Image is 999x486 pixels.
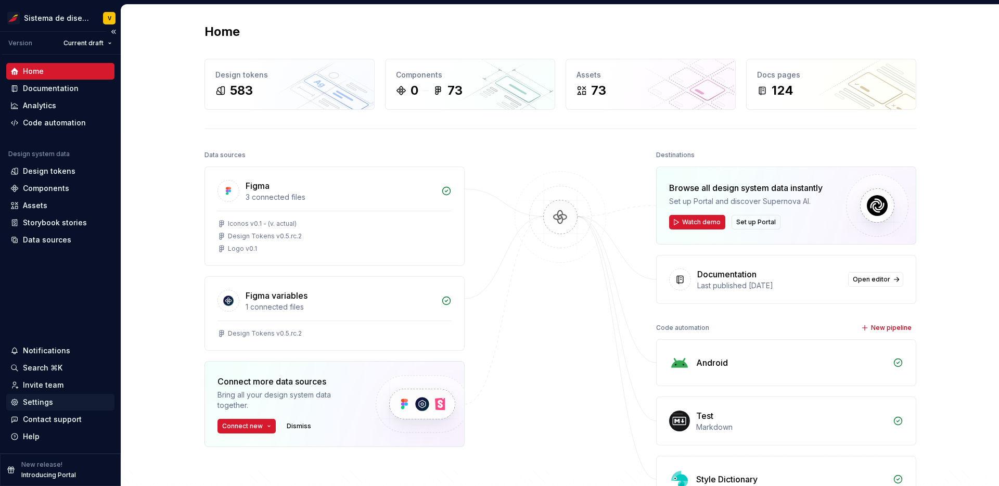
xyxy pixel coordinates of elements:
[215,70,364,80] div: Design tokens
[566,59,736,110] a: Assets73
[858,321,916,335] button: New pipeline
[6,97,114,114] a: Analytics
[656,148,695,162] div: Destinations
[6,80,114,97] a: Documentation
[7,12,20,24] img: 55604660-494d-44a9-beb2-692398e9940a.png
[204,276,465,351] a: Figma variables1 connected filesDesign Tokens v0.5.rc.2
[2,7,119,29] button: Sistema de diseño IberiaV
[23,83,79,94] div: Documentation
[228,220,297,228] div: Iconos v0.1 - (v. actual)
[230,82,253,99] div: 583
[6,197,114,214] a: Assets
[23,414,82,425] div: Contact support
[772,82,793,99] div: 124
[23,363,62,373] div: Search ⌘K
[59,36,117,50] button: Current draft
[669,196,823,207] div: Set up Portal and discover Supernova AI.
[24,13,91,23] div: Sistema de diseño Iberia
[8,39,32,47] div: Version
[447,82,463,99] div: 73
[228,245,257,253] div: Logo v0.1
[669,215,725,229] button: Watch demo
[6,360,114,376] button: Search ⌘K
[63,39,104,47] span: Current draft
[23,200,47,211] div: Assets
[217,375,358,388] div: Connect more data sources
[23,235,71,245] div: Data sources
[696,356,728,369] div: Android
[204,23,240,40] h2: Home
[228,232,302,240] div: Design Tokens v0.5.rc.2
[6,428,114,445] button: Help
[246,180,270,192] div: Figma
[23,218,87,228] div: Storybook stories
[23,100,56,111] div: Analytics
[6,394,114,411] a: Settings
[228,329,302,338] div: Design Tokens v0.5.rc.2
[287,422,311,430] span: Dismiss
[23,431,40,442] div: Help
[6,214,114,231] a: Storybook stories
[411,82,418,99] div: 0
[204,59,375,110] a: Design tokens583
[736,218,776,226] span: Set up Portal
[246,302,435,312] div: 1 connected files
[6,232,114,248] a: Data sources
[23,397,53,407] div: Settings
[6,411,114,428] button: Contact support
[6,377,114,393] a: Invite team
[246,289,308,302] div: Figma variables
[6,180,114,197] a: Components
[246,192,435,202] div: 3 connected files
[23,66,44,76] div: Home
[697,268,757,280] div: Documentation
[204,167,465,266] a: Figma3 connected filesIconos v0.1 - (v. actual)Design Tokens v0.5.rc.2Logo v0.1
[204,148,246,162] div: Data sources
[696,422,887,432] div: Markdown
[697,280,842,291] div: Last published [DATE]
[23,380,63,390] div: Invite team
[746,59,916,110] a: Docs pages124
[8,150,70,158] div: Design system data
[282,419,316,433] button: Dismiss
[732,215,780,229] button: Set up Portal
[6,163,114,180] a: Design tokens
[591,82,606,99] div: 73
[106,24,121,39] button: Collapse sidebar
[6,342,114,359] button: Notifications
[848,272,903,287] a: Open editor
[871,324,912,332] span: New pipeline
[21,471,76,479] p: Introducing Portal
[656,321,709,335] div: Code automation
[217,390,358,411] div: Bring all your design system data together.
[222,422,263,430] span: Connect new
[217,419,276,433] button: Connect new
[396,70,544,80] div: Components
[669,182,823,194] div: Browse all design system data instantly
[757,70,905,80] div: Docs pages
[108,14,111,22] div: V
[21,461,62,469] p: New release!
[385,59,555,110] a: Components073
[23,118,86,128] div: Code automation
[577,70,725,80] div: Assets
[23,346,70,356] div: Notifications
[853,275,890,284] span: Open editor
[6,63,114,80] a: Home
[682,218,721,226] span: Watch demo
[696,473,758,485] div: Style Dictionary
[696,410,713,422] div: Test
[23,166,75,176] div: Design tokens
[23,183,69,194] div: Components
[6,114,114,131] a: Code automation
